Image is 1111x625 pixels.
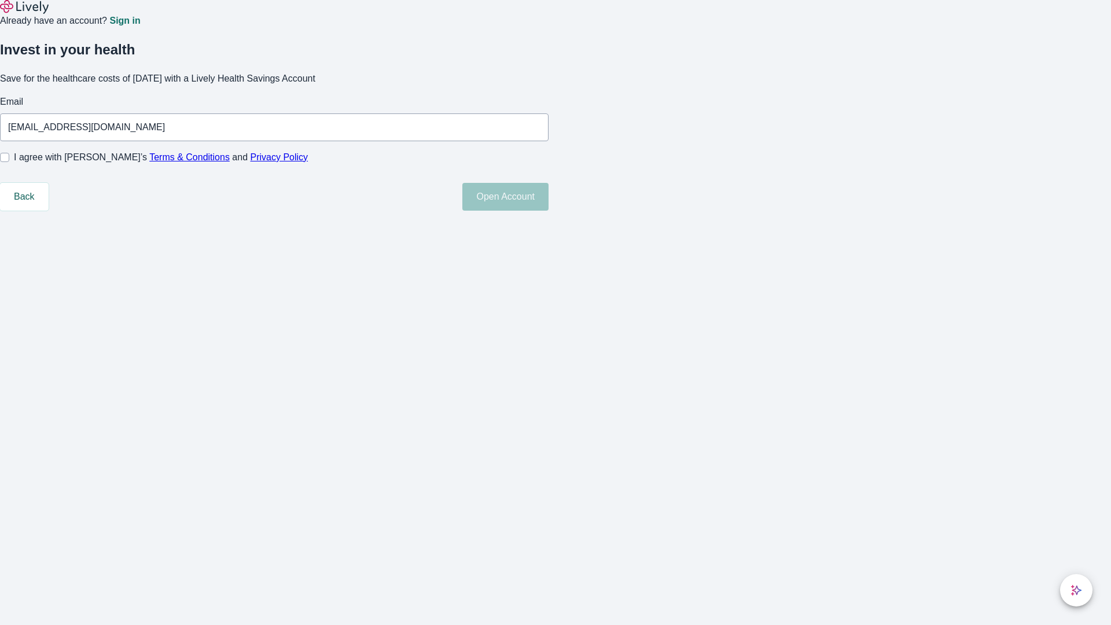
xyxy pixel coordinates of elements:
button: chat [1060,574,1092,606]
a: Privacy Policy [251,152,308,162]
span: I agree with [PERSON_NAME]’s and [14,150,308,164]
a: Terms & Conditions [149,152,230,162]
svg: Lively AI Assistant [1070,584,1082,596]
a: Sign in [109,16,140,25]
